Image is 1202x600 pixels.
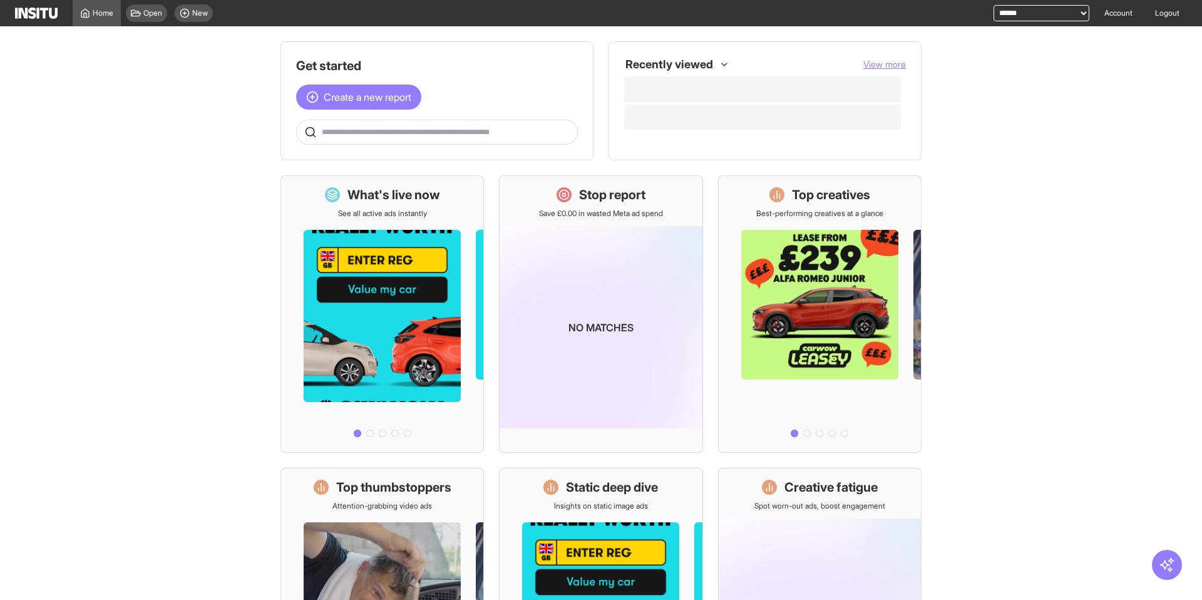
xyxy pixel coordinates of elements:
a: Top creativesBest-performing creatives at a glance [718,175,922,453]
button: Create a new report [296,85,421,110]
span: Open [143,8,162,18]
h1: Static deep dive [566,478,658,496]
a: What's live nowSee all active ads instantly [280,175,484,453]
span: Home [93,8,113,18]
button: View more [863,58,906,71]
p: Attention-grabbing video ads [332,501,432,511]
span: Create a new report [324,90,411,105]
img: Logo [15,8,58,19]
p: Best-performing creatives at a glance [756,209,883,219]
p: Save £0.00 in wasted Meta ad spend [539,209,663,219]
span: View more [863,59,906,70]
a: Stop reportSave £0.00 in wasted Meta ad spendNo matches [499,175,702,453]
h1: What's live now [347,186,440,204]
p: Insights on static image ads [554,501,648,511]
h1: Get started [296,57,578,75]
p: See all active ads instantly [338,209,427,219]
img: coming-soon-gradient_kfitwp.png [500,226,702,428]
h1: Top thumbstoppers [336,478,451,496]
span: New [192,8,208,18]
h1: Top creatives [792,186,870,204]
p: No matches [568,320,634,335]
h1: Stop report [579,186,645,204]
